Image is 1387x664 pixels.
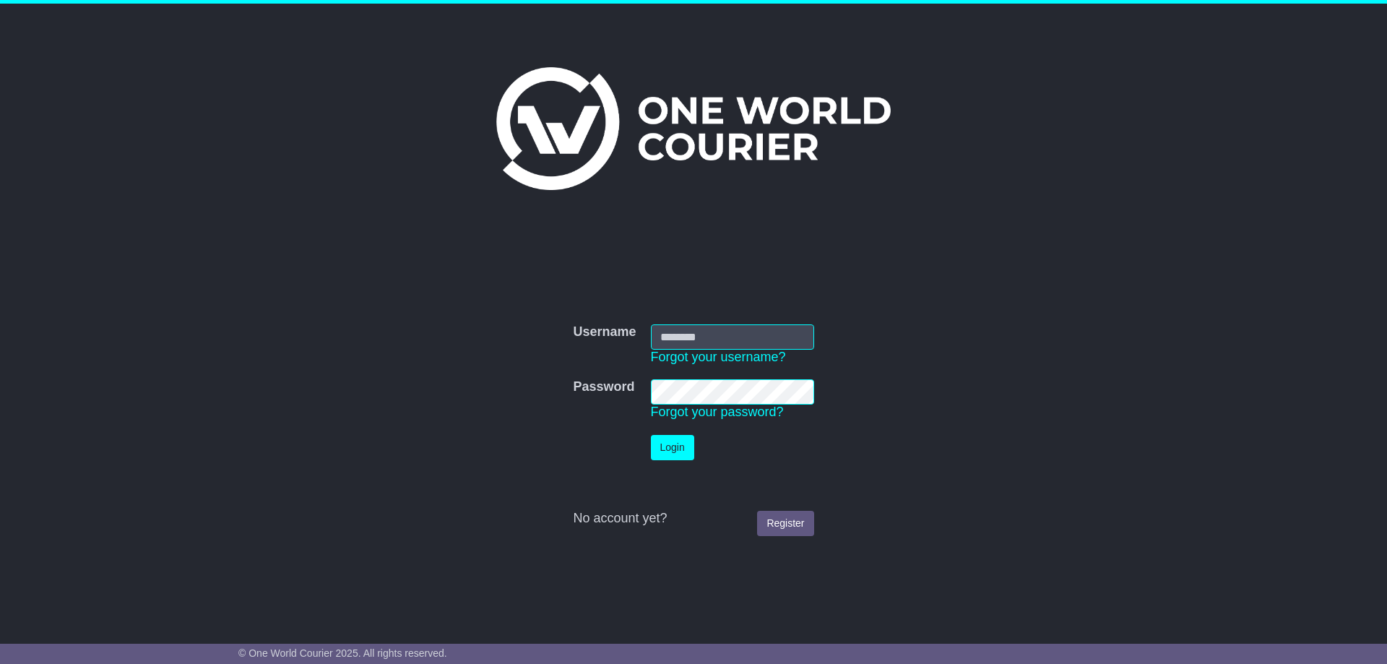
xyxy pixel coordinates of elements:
span: © One World Courier 2025. All rights reserved. [238,647,447,659]
img: One World [496,67,891,190]
label: Password [573,379,634,395]
label: Username [573,324,636,340]
button: Login [651,435,694,460]
a: Forgot your password? [651,405,784,419]
a: Forgot your username? [651,350,786,364]
a: Register [757,511,813,536]
div: No account yet? [573,511,813,527]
